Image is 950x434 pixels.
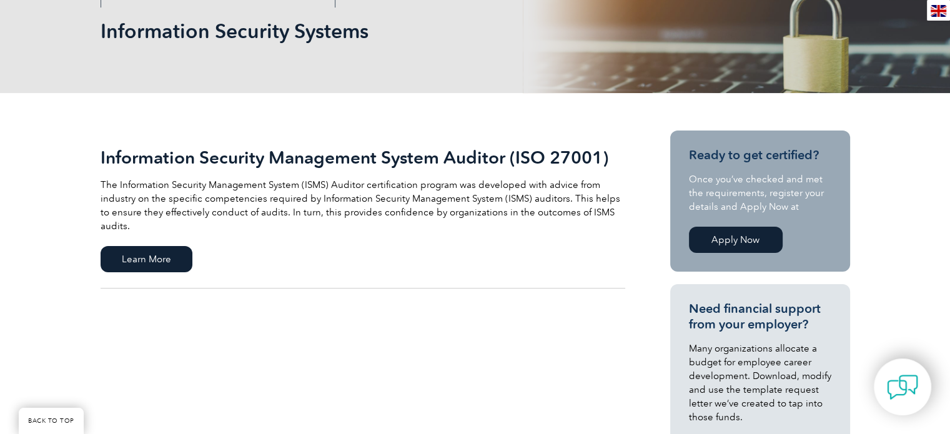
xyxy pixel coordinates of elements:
[101,131,625,289] a: Information Security Management System Auditor (ISO 27001) The Information Security Management Sy...
[689,342,831,424] p: Many organizations allocate a budget for employee career development. Download, modify and use th...
[689,301,831,332] h3: Need financial support from your employer?
[101,147,625,167] h2: Information Security Management System Auditor (ISO 27001)
[689,172,831,214] p: Once you’ve checked and met the requirements, register your details and Apply Now at
[689,147,831,163] h3: Ready to get certified?
[19,408,84,434] a: BACK TO TOP
[101,246,192,272] span: Learn More
[689,227,783,253] a: Apply Now
[931,5,946,17] img: en
[887,372,918,403] img: contact-chat.png
[101,178,625,233] p: The Information Security Management System (ISMS) Auditor certification program was developed wit...
[101,19,580,43] h1: Information Security Systems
